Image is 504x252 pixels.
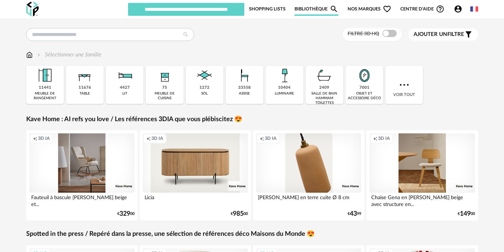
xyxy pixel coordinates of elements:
a: BibliothèqueMagnify icon [295,2,338,16]
span: Filtre 3D HQ [348,31,379,36]
div: table [80,91,90,96]
div: Voir tout [385,66,423,104]
span: 3D IA [38,136,50,141]
a: Shopping Lists [249,2,286,16]
img: Literie.png [115,66,135,85]
img: Rangement.png [155,66,174,85]
a: Creation icon 3D IA Licia €98500 [140,130,251,220]
img: more.7b13dc1.svg [398,78,411,91]
div: Chaise Gena en [PERSON_NAME] beige avec structure en... [369,193,475,207]
img: Meuble%20de%20rangement.png [35,66,55,85]
span: Account Circle icon [454,5,466,13]
div: 1272 [199,85,209,91]
span: Help Circle Outline icon [436,5,444,13]
span: Magnify icon [330,5,338,13]
div: meuble de rangement [28,91,62,101]
div: salle de bain hammam toilettes [308,91,341,105]
div: € 00 [231,211,248,216]
span: 43 [350,211,357,216]
div: 33558 [238,85,251,91]
img: Sol.png [195,66,214,85]
img: Table.png [75,66,94,85]
div: meuble de cuisine [148,91,181,101]
img: Luminaire.png [275,66,294,85]
div: [PERSON_NAME] en terre cuite Ø 8 cm [256,193,362,207]
span: Creation icon [373,136,377,141]
img: Assise.png [235,66,254,85]
span: filtre [414,31,464,38]
span: Centre d'aideHelp Circle Outline icon [400,5,444,13]
div: luminaire [275,91,294,96]
div: 2409 [319,85,329,91]
div: Licia [143,193,248,207]
span: 149 [460,211,471,216]
div: sol [201,91,208,96]
span: Account Circle icon [454,5,462,13]
img: Miroir.png [355,66,374,85]
span: Filter icon [464,30,473,39]
a: Creation icon 3D IA Chaise Gena en [PERSON_NAME] beige avec structure en... €14900 [366,130,478,220]
div: 4427 [120,85,130,91]
span: Nos marques [348,2,391,16]
div: € 99 [348,211,361,216]
span: Heart Outline icon [383,5,391,13]
span: 985 [233,211,244,216]
a: Creation icon 3D IA Fauteuil à bascule [PERSON_NAME] beige et... €32900 [26,130,138,220]
span: Creation icon [146,136,151,141]
div: objet et accessoire déco [348,91,381,101]
span: Ajouter un [414,32,447,37]
span: Creation icon [33,136,37,141]
a: Spotted in the press / Repéré dans la presse, une sélection de références déco Maisons du Monde 😍 [26,230,315,238]
div: assise [239,91,250,96]
img: fr [470,5,478,13]
span: 3D IA [265,136,277,141]
div: € 00 [458,211,475,216]
div: 7001 [359,85,369,91]
div: 11441 [39,85,51,91]
div: Sélectionner une famille [36,51,102,59]
div: 75 [162,85,167,91]
div: 11676 [79,85,91,91]
div: 10404 [278,85,291,91]
span: 329 [119,211,130,216]
div: Fauteuil à bascule [PERSON_NAME] beige et... [29,193,135,207]
img: svg+xml;base64,PHN2ZyB3aWR0aD0iMTYiIGhlaWdodD0iMTYiIHZpZXdCb3g9IjAgMCAxNiAxNiIgZmlsbD0ibm9uZSIgeG... [36,51,42,59]
img: svg+xml;base64,PHN2ZyB3aWR0aD0iMTYiIGhlaWdodD0iMTciIHZpZXdCb3g9IjAgMCAxNiAxNyIgZmlsbD0ibm9uZSIgeG... [26,51,33,59]
button: Ajouter unfiltre Filter icon [408,28,478,41]
a: Kave Home : AI refs you love / Les références 3DIA que vous plébiscitez 😍 [26,115,242,124]
span: 3D IA [378,136,390,141]
img: OXP [26,2,39,17]
span: 3D IA [151,136,163,141]
a: Creation icon 3D IA [PERSON_NAME] en terre cuite Ø 8 cm €4399 [253,130,365,220]
div: € 00 [117,211,135,216]
div: lit [122,91,127,96]
img: Salle%20de%20bain.png [315,66,334,85]
span: Creation icon [260,136,264,141]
